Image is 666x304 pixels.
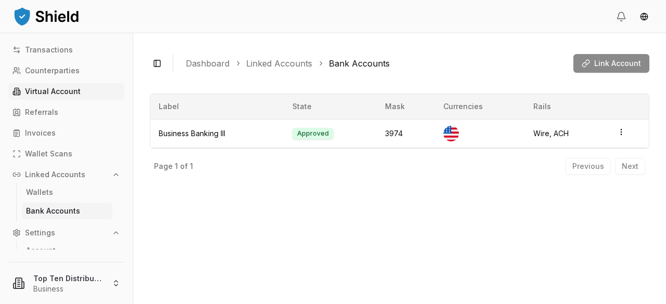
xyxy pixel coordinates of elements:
[435,94,525,119] th: Currencies
[8,104,124,121] a: Referrals
[8,42,124,58] a: Transactions
[8,125,124,141] a: Invoices
[25,129,56,137] p: Invoices
[25,109,58,116] p: Referrals
[443,126,459,141] img: US Dollar
[377,94,435,119] th: Mask
[25,150,72,157] p: Wallet Scans
[8,62,124,79] a: Counterparties
[26,247,56,254] p: Account
[25,171,85,178] p: Linked Accounts
[175,163,178,170] p: 1
[246,57,312,70] a: Linked Accounts
[22,184,112,201] a: Wallets
[8,146,124,162] a: Wallet Scans
[190,163,193,170] p: 1
[329,57,390,70] a: Bank Accounts
[26,189,53,196] p: Wallets
[525,94,608,119] th: Rails
[180,163,188,170] p: of
[12,6,80,27] img: ShieldPay Logo
[33,273,104,284] p: Top Ten Distributor
[26,207,80,215] p: Bank Accounts
[8,224,124,241] button: Settings
[8,166,124,183] button: Linked Accounts
[25,46,73,54] p: Transactions
[186,57,565,70] nav: breadcrumb
[284,94,377,119] th: State
[150,94,284,119] th: Label
[8,83,124,100] a: Virtual Account
[186,57,229,70] a: Dashboard
[533,128,600,139] div: Wire, ACH
[154,163,173,170] p: Page
[25,67,80,74] p: Counterparties
[33,284,104,294] p: Business
[150,119,284,148] td: Business Banking III
[4,267,129,300] button: Top Ten DistributorBusiness
[25,229,55,236] p: Settings
[25,88,81,95] p: Virtual Account
[377,119,435,148] td: 3974
[22,242,112,259] a: Account
[22,203,112,219] a: Bank Accounts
